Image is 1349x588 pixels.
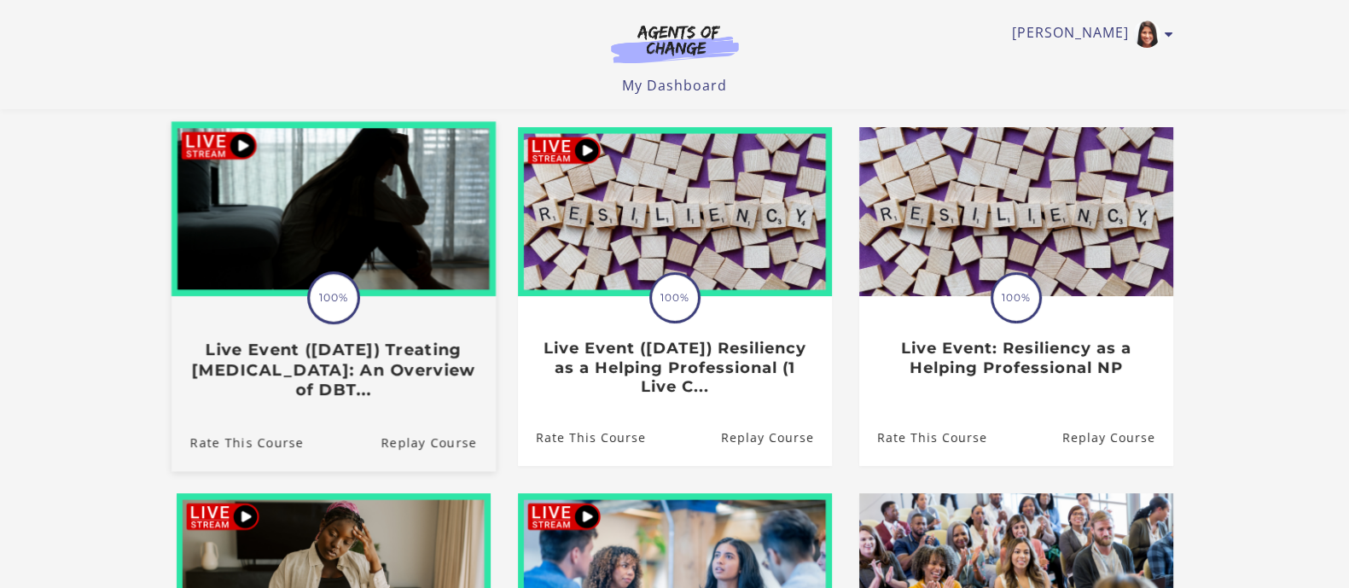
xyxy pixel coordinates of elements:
a: Live Event (8/15/25) Resiliency as a Helping Professional (1 Live C...: Resume Course [720,410,831,466]
a: Live Event: Resiliency as a Helping Professional NP: Rate This Course [859,410,987,466]
a: Toggle menu [1012,20,1165,48]
img: Agents of Change Logo [593,24,757,63]
a: Live Event (8/22/25) Treating Anxiety Disorders: An Overview of DBT...: Resume Course [381,414,496,471]
h3: Live Event ([DATE]) Treating [MEDICAL_DATA]: An Overview of DBT... [189,341,476,400]
h3: Live Event ([DATE]) Resiliency as a Helping Professional (1 Live C... [536,339,813,397]
span: 100% [993,275,1039,321]
span: 100% [652,275,698,321]
a: Live Event (8/15/25) Resiliency as a Helping Professional (1 Live C...: Rate This Course [518,410,646,466]
a: My Dashboard [622,76,727,95]
span: 100% [310,274,358,322]
a: Live Event: Resiliency as a Helping Professional NP: Resume Course [1061,410,1172,466]
a: Live Event (8/22/25) Treating Anxiety Disorders: An Overview of DBT...: Rate This Course [171,414,303,471]
h3: Live Event: Resiliency as a Helping Professional NP [877,339,1154,377]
